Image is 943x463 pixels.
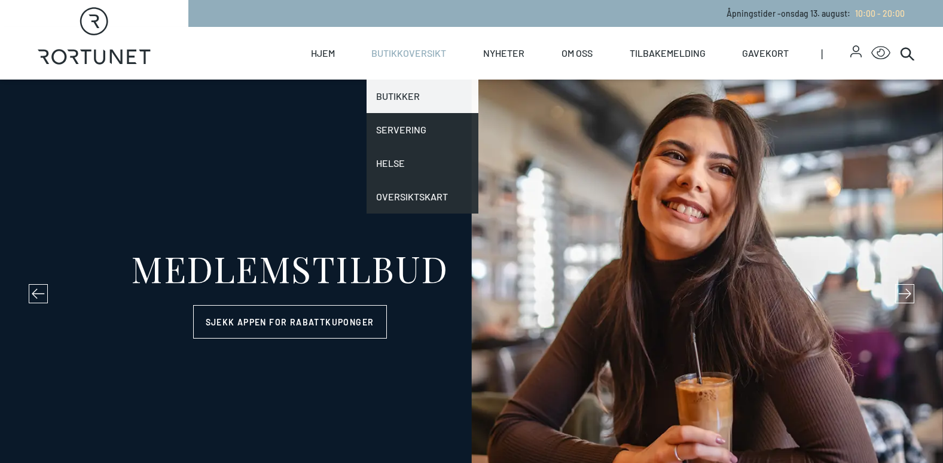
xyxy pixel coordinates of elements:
[630,27,706,80] a: Tilbakemelding
[367,113,478,147] a: Servering
[821,27,850,80] span: |
[855,8,905,19] span: 10:00 - 20:00
[367,180,478,214] a: Oversiktskart
[367,147,478,180] a: Helse
[561,27,593,80] a: Om oss
[742,27,789,80] a: Gavekort
[367,80,478,113] a: Butikker
[193,305,387,339] a: Sjekk appen for rabattkuponger
[850,8,905,19] a: 10:00 - 20:00
[311,27,335,80] a: Hjem
[371,27,446,80] a: Butikkoversikt
[727,7,905,20] p: Åpningstider - onsdag 13. august :
[871,44,890,63] button: Open Accessibility Menu
[131,250,448,286] div: MEDLEMSTILBUD
[483,27,524,80] a: Nyheter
